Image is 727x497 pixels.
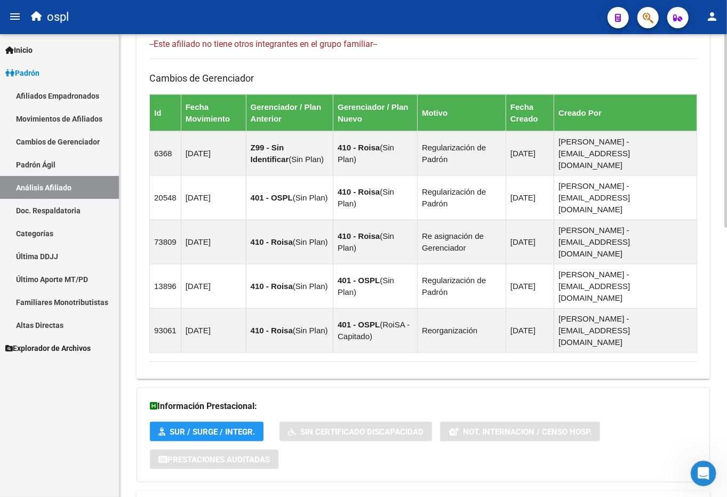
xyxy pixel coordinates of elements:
[333,131,418,175] td: ( )
[9,140,205,175] div: Ludmila dice…
[246,94,333,131] th: Gerenciador / Plan Anterior
[105,279,196,290] div: gracias, estoy revisando
[9,70,205,95] div: Ludmila dice…
[97,273,205,296] div: gracias, estoy revisando
[9,95,175,139] div: Buenos dias, Muchas gracias por comunicarse con el soporte técnico de la plataforma
[506,264,554,308] td: [DATE]
[181,131,246,175] td: [DATE]
[295,193,325,202] span: Sin Plan
[7,6,27,27] button: go back
[338,320,410,341] span: RoiSA - Capitado
[17,147,166,167] div: Eso significa que las credenciales están incorrectas.
[300,427,424,437] span: Sin Certificado Discapacidad
[554,175,697,220] td: [PERSON_NAME] - [EMAIL_ADDRESS][DOMAIN_NAME]
[17,349,25,358] button: Selector de emoji
[9,95,205,140] div: Ludmila dice…
[333,175,418,220] td: ( )
[418,220,506,264] td: Re asignación de Gerenciador
[295,282,325,291] span: Sin Plan
[9,273,205,298] div: Juan dice…
[251,143,289,164] strong: Z99 - Sin Identificar
[338,320,380,329] strong: 401 - OSPL
[251,237,293,246] strong: 410 - Roisa
[150,399,697,414] h3: Información Prestacional:
[183,345,200,362] button: Enviar un mensaje…
[9,175,205,220] div: Ludmila dice…
[9,220,175,254] div: Así ya lo podemos modificar y lo pueden utilizar.[PERSON_NAME] • Hace 1d
[246,175,333,220] td: ( )
[17,101,166,133] div: Buenos dias, Muchas gracias por comunicarse con el soporte técnico de la plataforma
[246,220,333,264] td: ( )
[5,67,39,79] span: Padrón
[181,220,246,264] td: [DATE]
[295,326,325,335] span: Sin Plan
[150,422,263,442] button: SUR / SURGE / INTEGR.
[5,342,91,354] span: Explorador de Archivos
[5,44,33,56] span: Inicio
[338,187,394,208] span: Sin Plan
[338,231,380,241] strong: 410 - Roisa
[338,231,394,252] span: Sin Plan
[418,264,506,308] td: Regularización de Padrón
[170,427,255,437] span: SUR / SURGE / INTEGR.
[554,220,697,264] td: [PERSON_NAME] - [EMAIL_ADDRESS][DOMAIN_NAME]
[17,181,166,213] div: [PERSON_NAME] ingresar y ver si les pide modificación o pasarnos la nueva en caso que ya la hayan...
[506,308,554,352] td: [DATE]
[246,264,333,308] td: ( )
[251,193,293,202] strong: 401 - OSPL
[463,427,592,437] span: Not. Internacion / Censo Hosp.
[9,220,205,273] div: Ludmila dice…
[333,264,418,308] td: ( )
[46,74,106,81] b: [PERSON_NAME]
[506,220,554,264] td: [DATE]
[150,264,181,308] td: 13896
[9,140,175,174] div: Eso significa que las credenciales están incorrectas.
[440,422,600,442] button: Not. Internacion / Censo Hosp.
[338,187,380,196] strong: 410 - Roisa
[150,175,181,220] td: 20548
[150,94,181,131] th: Id
[52,4,65,12] h1: Fin
[9,10,21,23] mat-icon: menu
[333,220,418,264] td: ( )
[17,227,166,247] div: Así ya lo podemos modificar y lo pueden utilizar.
[418,175,506,220] td: Regularización de Padrón
[181,94,246,131] th: Fecha Movimiento
[32,72,43,83] div: Profile image for Ludmila
[47,5,69,29] span: ospl
[506,94,554,131] th: Fecha Creado
[68,349,76,358] button: Start recording
[150,308,181,352] td: 93061
[52,12,164,29] p: El equipo también puede ayudar
[338,143,394,164] span: Sin Plan
[246,131,333,175] td: ( )
[30,8,47,25] img: Profile image for Fin
[554,94,697,131] th: Creado Por
[167,6,187,27] button: Inicio
[291,155,321,164] span: Sin Plan
[107,304,196,315] div: en breves me comunico
[418,94,506,131] th: Motivo
[181,308,246,352] td: [DATE]
[187,6,206,26] div: Cerrar
[333,308,418,352] td: ( )
[246,308,333,352] td: ( )
[554,308,697,352] td: [PERSON_NAME] - [EMAIL_ADDRESS][DOMAIN_NAME]
[338,143,380,152] strong: 410 - Roisa
[506,175,554,220] td: [DATE]
[418,131,506,175] td: Regularización de Padrón
[279,422,432,442] button: Sin Certificado Discapacidad
[333,94,418,131] th: Gerenciador / Plan Nuevo
[295,237,325,246] span: Sin Plan
[9,298,205,334] div: Juan dice…
[34,349,42,358] button: Selector de gif
[251,282,293,291] strong: 410 - Roisa
[149,71,697,86] h3: Cambios de Gerenciador
[17,256,106,262] div: [PERSON_NAME] • Hace 1d
[98,298,205,321] div: en breves me comunico
[9,327,204,345] textarea: Escribe un mensaje...
[338,276,380,285] strong: 401 - OSPL
[51,349,59,358] button: Adjuntar un archivo
[9,175,175,219] div: [PERSON_NAME] ingresar y ver si les pide modificación o pasarnos la nueva en caso que ya la hayan...
[181,175,246,220] td: [DATE]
